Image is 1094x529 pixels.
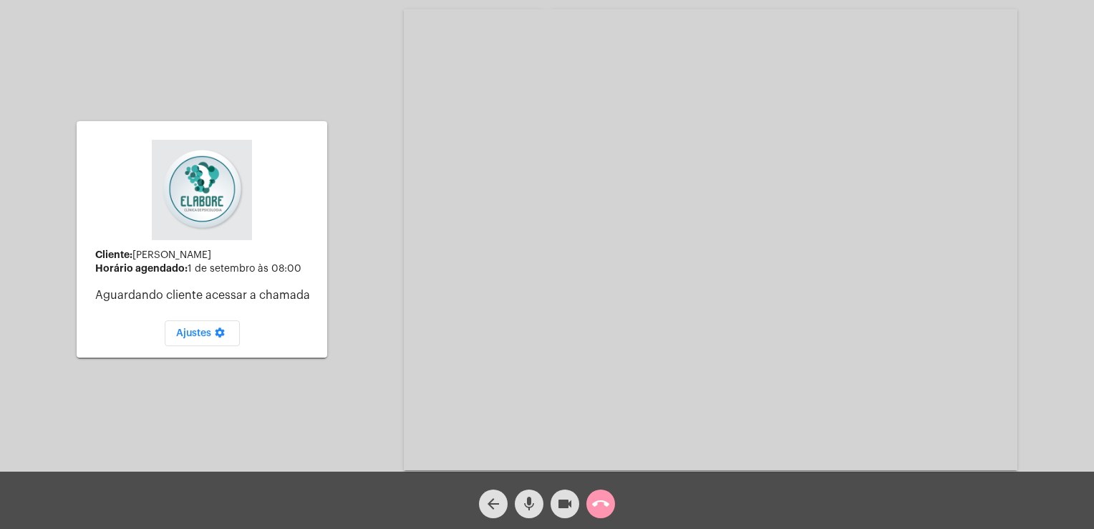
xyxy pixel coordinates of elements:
[95,263,316,275] div: 1 de setembro às 08:00
[211,327,228,344] mat-icon: settings
[152,140,252,240] img: 4c6856f8-84c7-1050-da6c-cc5081a5dbaf.jpg
[556,495,573,513] mat-icon: videocam
[592,495,609,513] mat-icon: call_end
[165,320,240,346] button: Ajustes
[95,249,132,259] strong: Cliente:
[95,289,316,302] p: Aguardando cliente acessar a chamada
[521,495,538,513] mat-icon: mic
[95,263,188,273] strong: Horário agendado:
[95,249,316,261] div: [PERSON_NAME]
[176,328,228,338] span: Ajustes
[485,495,502,513] mat-icon: arrow_back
